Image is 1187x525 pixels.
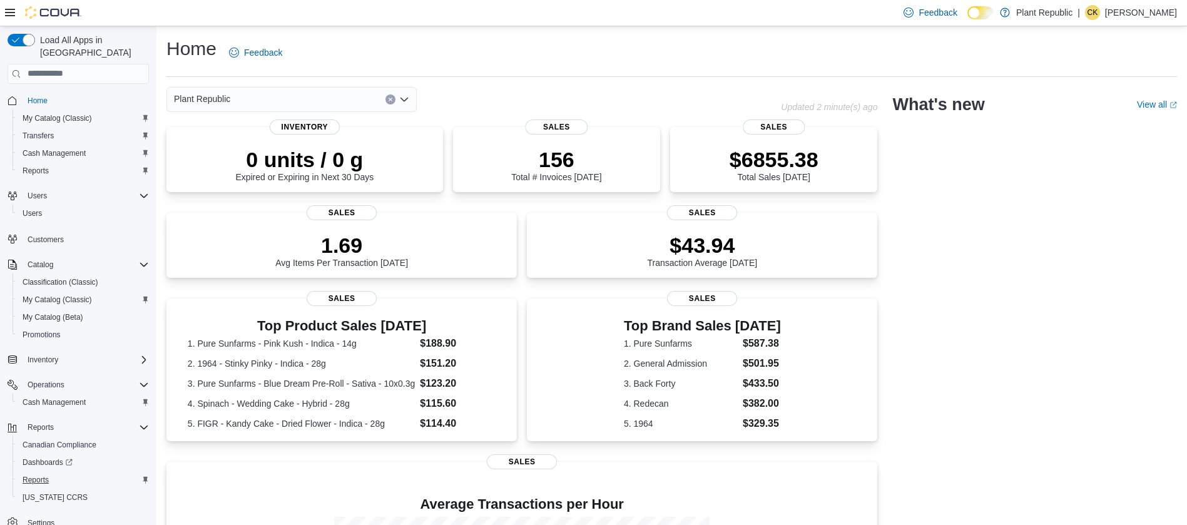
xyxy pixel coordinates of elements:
[18,292,149,307] span: My Catalog (Classic)
[23,257,149,272] span: Catalog
[18,128,59,143] a: Transfers
[23,208,42,218] span: Users
[18,275,149,290] span: Classification (Classic)
[892,94,984,115] h2: What's new
[23,352,149,367] span: Inventory
[18,490,93,505] a: [US_STATE] CCRS
[13,436,154,454] button: Canadian Compliance
[28,422,54,432] span: Reports
[188,377,415,390] dt: 3. Pure Sunfarms - Blue Dream Pre-Roll - Sativa - 10x0.3g
[18,437,149,452] span: Canadian Compliance
[23,440,96,450] span: Canadian Compliance
[18,206,149,221] span: Users
[743,376,781,391] dd: $433.50
[188,337,415,350] dt: 1. Pure Sunfarms - Pink Kush - Indica - 14g
[235,147,374,172] p: 0 units / 0 g
[23,312,83,322] span: My Catalog (Beta)
[399,94,409,104] button: Open list of options
[18,472,149,487] span: Reports
[28,355,58,365] span: Inventory
[624,377,738,390] dt: 3. Back Forty
[23,377,149,392] span: Operations
[3,230,154,248] button: Customers
[13,273,154,291] button: Classification (Classic)
[743,356,781,371] dd: $501.95
[3,187,154,205] button: Users
[275,233,408,268] div: Avg Items Per Transaction [DATE]
[420,376,496,391] dd: $123.20
[18,455,149,470] span: Dashboards
[18,275,103,290] a: Classification (Classic)
[1088,5,1098,20] span: CK
[174,91,230,106] span: Plant Republic
[23,148,86,158] span: Cash Management
[307,205,377,220] span: Sales
[23,232,69,247] a: Customers
[3,419,154,436] button: Reports
[648,233,758,268] div: Transaction Average [DATE]
[743,416,781,431] dd: $329.35
[511,147,601,182] div: Total # Invoices [DATE]
[23,257,58,272] button: Catalog
[3,256,154,273] button: Catalog
[176,497,867,512] h4: Average Transactions per Hour
[13,308,154,326] button: My Catalog (Beta)
[23,93,53,108] a: Home
[624,337,738,350] dt: 1. Pure Sunfarms
[18,146,91,161] a: Cash Management
[420,416,496,431] dd: $114.40
[3,376,154,394] button: Operations
[13,489,154,506] button: [US_STATE] CCRS
[385,94,395,104] button: Clear input
[667,291,737,306] span: Sales
[244,46,282,59] span: Feedback
[526,120,588,135] span: Sales
[1085,5,1100,20] div: Chilufya Kangwa
[18,395,91,410] a: Cash Management
[18,111,149,126] span: My Catalog (Classic)
[18,310,88,325] a: My Catalog (Beta)
[13,471,154,489] button: Reports
[235,147,374,182] div: Expired or Expiring in Next 30 Days
[781,102,877,112] p: Updated 2 minute(s) ago
[166,36,217,61] h1: Home
[13,291,154,308] button: My Catalog (Classic)
[18,472,54,487] a: Reports
[188,319,496,334] h3: Top Product Sales [DATE]
[13,162,154,180] button: Reports
[18,163,54,178] a: Reports
[13,205,154,222] button: Users
[18,128,149,143] span: Transfers
[511,147,601,172] p: 156
[624,319,781,334] h3: Top Brand Sales [DATE]
[23,113,92,123] span: My Catalog (Classic)
[967,6,994,19] input: Dark Mode
[1077,5,1080,20] p: |
[18,490,149,505] span: Washington CCRS
[188,397,415,410] dt: 4. Spinach - Wedding Cake - Hybrid - 28g
[648,233,758,258] p: $43.94
[1016,5,1072,20] p: Plant Republic
[624,397,738,410] dt: 4. Redecan
[730,147,818,182] div: Total Sales [DATE]
[13,145,154,162] button: Cash Management
[13,110,154,127] button: My Catalog (Classic)
[18,146,149,161] span: Cash Management
[25,6,81,19] img: Cova
[23,492,88,502] span: [US_STATE] CCRS
[23,420,149,435] span: Reports
[667,205,737,220] span: Sales
[23,188,149,203] span: Users
[23,420,59,435] button: Reports
[28,260,53,270] span: Catalog
[18,327,66,342] a: Promotions
[270,120,340,135] span: Inventory
[13,454,154,471] a: Dashboards
[188,357,415,370] dt: 2. 1964 - Stinky Pinky - Indica - 28g
[18,437,101,452] a: Canadian Compliance
[624,417,738,430] dt: 5. 1964
[13,127,154,145] button: Transfers
[18,292,97,307] a: My Catalog (Classic)
[1105,5,1177,20] p: [PERSON_NAME]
